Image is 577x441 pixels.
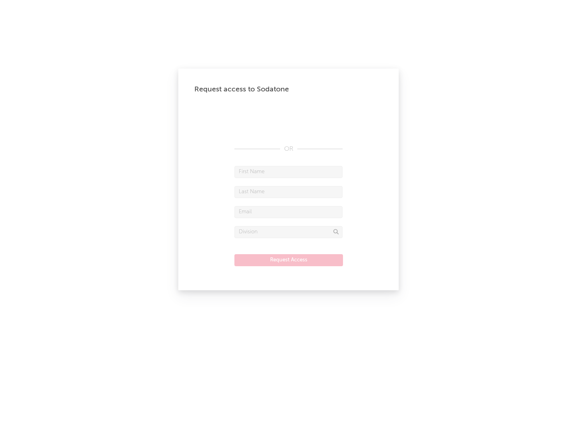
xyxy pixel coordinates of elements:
input: Email [234,206,343,218]
button: Request Access [234,254,343,266]
input: Division [234,226,343,238]
div: OR [234,144,343,154]
input: Last Name [234,186,343,198]
input: First Name [234,166,343,178]
div: Request access to Sodatone [194,85,383,94]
